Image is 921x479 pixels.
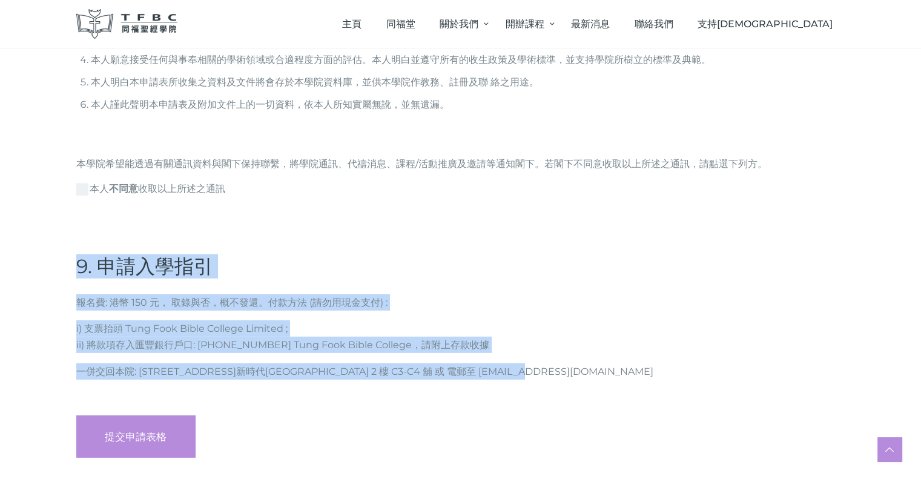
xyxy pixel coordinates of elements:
[427,6,493,42] a: 關於我們
[76,9,178,39] img: 同福聖經學院 TFBC
[698,18,833,30] span: 支持[DEMOGRAPHIC_DATA]
[76,415,196,458] input: 提交申請表格
[877,437,902,461] a: Scroll to top
[571,18,610,30] span: 最新消息
[559,6,622,42] a: 最新消息
[635,18,673,30] span: 聯絡我們
[109,183,138,194] strong: 不同意
[622,6,685,42] a: 聯絡我們
[506,18,544,30] span: 開辦課程
[685,6,845,42] a: 支持[DEMOGRAPHIC_DATA]
[76,294,845,311] p: 報名費: 港幣 150 元， 取錄與否，概不發還。付款⽅法 (請勿⽤現⾦⽀付) :
[76,363,845,380] p: ⼀併交回本院: [STREET_ADDRESS]新時代[GEOGRAPHIC_DATA] 2 樓 C3-C4 舖 或 電郵⾄ [EMAIL_ADDRESS][DOMAIN_NAME]
[374,6,427,42] a: 同福堂
[342,18,361,30] span: 主頁
[76,182,225,196] span: 本⼈ 收取以上所述之通訊
[386,18,415,30] span: 同福堂
[440,18,478,30] span: 關於我們
[91,74,845,90] li: 本⼈明⽩本申請表所收集之資料及⽂件將會存於本學院資料庫，並供本學院作教務、註冊及聯 絡之⽤途。
[76,122,845,172] p: 本學院希望能透過有關通訊資料與閣下保持聯繫，將學院通訊、代禱消息、課程/活動推廣及邀請等通知閣下。若閣下不同意收取以上所述之通訊，請點選下列⽅。
[76,320,845,353] p: i) ⽀票抬頭 Tung Fook Bible College Limited ; ii) 將款項存入匯豐銀⾏⼾⼝: [PHONE_NUMBER] Tung Fook Bible College...
[493,6,558,42] a: 開辦課程
[91,96,845,113] li: 本⼈謹此聲明本申請表及附加⽂件上的⼀切資料，依本⼈所知實屬無訛，並無遺漏。
[330,6,374,42] a: 主頁
[91,51,845,68] li: 本⼈願意接受任何與事奉相關的學術領域或合適程度⽅⾯的評估。本⼈明⽩並遵守所有的收⽣政策及學術標準，並⽀持學院所樹立的標準及典範。
[76,254,845,279] h4: 9. 申請入學指引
